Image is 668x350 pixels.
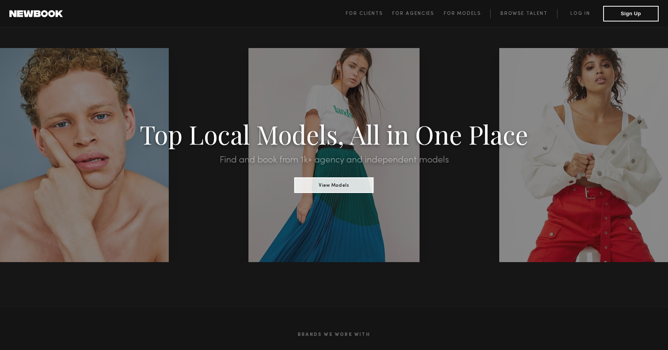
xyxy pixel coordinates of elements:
h2: Find and book from 1k+ agency and independent models [50,155,618,165]
button: Sign Up [603,6,659,21]
span: For Clients [346,11,383,16]
a: For Models [444,9,491,18]
button: View Models [295,177,374,193]
h1: Top Local Models, All in One Place [50,122,618,146]
a: Browse Talent [490,9,557,18]
span: For Agencies [392,11,434,16]
a: For Clients [346,9,392,18]
a: Log in [557,9,603,18]
a: For Agencies [392,9,443,18]
span: For Models [444,11,481,16]
a: View Models [295,180,374,189]
h2: Brands We Work With [100,323,568,347]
